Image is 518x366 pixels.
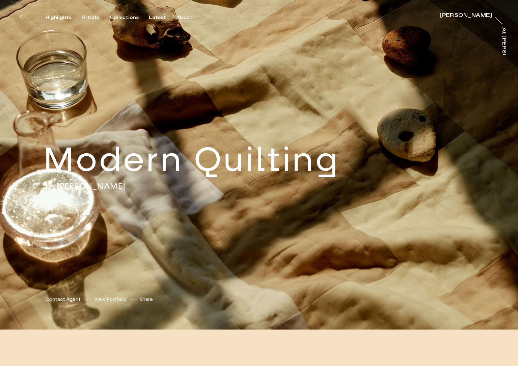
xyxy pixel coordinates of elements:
button: Artists [82,15,110,21]
a: [PERSON_NAME] [440,13,492,20]
a: Contact Agent [46,296,81,303]
button: Highlights [46,15,82,21]
div: Highlights [46,15,72,21]
a: At [PERSON_NAME] [500,27,507,55]
a: View Portfolio [94,296,127,303]
div: Artists [82,15,100,21]
button: Latest [149,15,176,21]
div: Latest [149,15,166,21]
div: At [PERSON_NAME] [501,27,507,88]
button: About [176,15,202,21]
div: Collections [110,15,139,21]
div: About [176,15,192,21]
a: [PERSON_NAME] [56,181,126,191]
button: Share [140,295,153,304]
button: Collections [110,15,149,21]
h2: Modern Quilting [44,138,385,181]
span: by [46,181,56,191]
